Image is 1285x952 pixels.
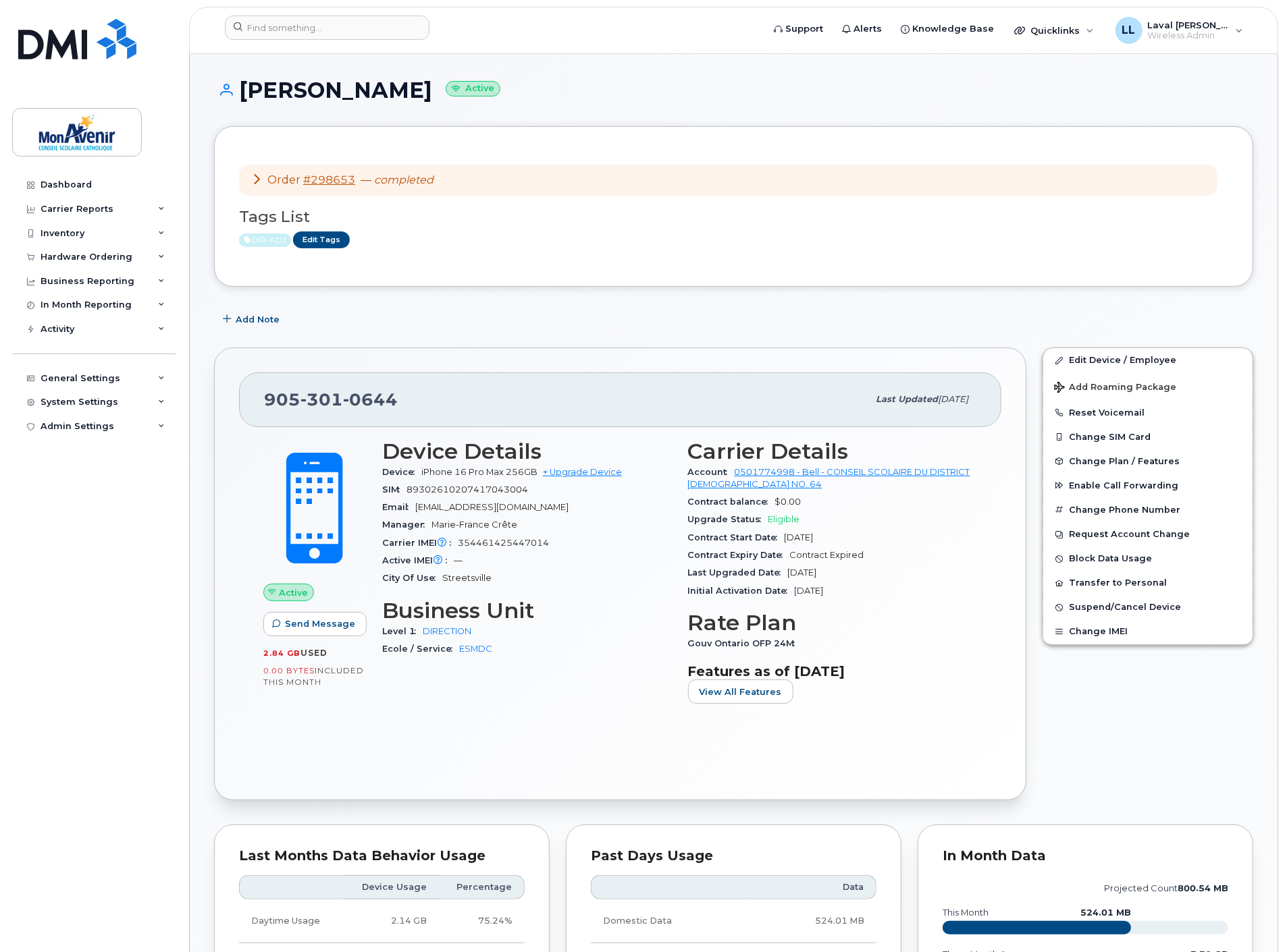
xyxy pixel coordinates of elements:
[876,394,938,404] span: Last updated
[454,555,463,565] span: —
[344,899,440,943] td: 2.14 GB
[407,484,528,495] span: 89302610207417043004
[1043,401,1253,425] button: Reset Voicemail
[1043,425,1253,449] button: Change SIM Card
[263,666,315,675] span: 0.00 Bytes
[1104,883,1228,893] text: projected count
[688,467,735,477] span: Account
[1043,372,1253,400] button: Add Roaming Package
[285,617,355,630] span: Send Message
[382,484,407,495] span: SIM
[263,612,367,636] button: Send Message
[361,173,434,186] span: —
[1043,619,1253,644] button: Change IMEI
[214,78,1253,102] h1: [PERSON_NAME]
[790,550,864,560] span: Contract Expired
[214,307,291,331] button: Add Note
[688,550,790,560] span: Contract Expiry Date
[688,638,802,648] span: Gouv Ontario OFP 24M
[279,586,308,599] span: Active
[300,648,327,658] span: used
[382,644,459,654] span: Ecole / Service
[382,520,431,530] span: Manager
[1043,348,1253,372] a: Edit Device / Employee
[421,467,537,477] span: iPhone 16 Pro Max 256GB
[688,497,775,507] span: Contract balance
[267,173,300,186] span: Order
[1054,382,1176,395] span: Add Roaming Package
[942,907,989,918] text: this month
[300,389,343,410] span: 301
[459,644,492,654] a: ESMDC
[1043,522,1253,547] button: Request Account Change
[1069,603,1181,613] span: Suspend/Cancel Device
[688,663,978,679] h3: Features as of [DATE]
[239,233,291,247] span: Active
[688,567,788,578] span: Last Upgraded Date
[938,394,968,404] span: [DATE]
[382,626,423,636] span: Level 1
[688,611,978,635] h3: Rate Plan
[1178,883,1228,893] tspan: 800.54 MB
[1043,595,1253,619] button: Suspend/Cancel Device
[382,598,672,623] h3: Business Unit
[344,875,440,899] th: Device Usage
[1069,480,1178,491] span: Enable Call Forwarding
[382,555,454,565] span: Active IMEI
[236,313,280,326] span: Add Note
[239,208,1228,225] h3: Tags List
[1069,456,1180,466] span: Change Plan / Features
[1043,449,1253,474] button: Change Plan / Features
[700,685,782,698] span: View All Features
[415,502,569,512] span: [EMAIL_ADDRESS][DOMAIN_NAME]
[1080,907,1131,918] text: 524.01 MB
[374,173,434,186] em: completed
[439,899,525,943] td: 75.24%
[795,586,824,596] span: [DATE]
[688,586,795,596] span: Initial Activation Date
[263,648,300,658] span: 2.84 GB
[439,875,525,899] th: Percentage
[591,899,749,943] td: Domestic Data
[343,389,398,410] span: 0644
[264,389,398,410] span: 905
[382,502,415,512] span: Email
[688,514,768,524] span: Upgrade Status
[788,567,817,578] span: [DATE]
[446,81,500,96] small: Active
[303,173,355,186] a: #298653
[239,849,525,863] div: Last Months Data Behavior Usage
[442,573,492,583] span: Streetsville
[591,849,876,863] div: Past Days Usage
[688,467,970,489] a: 0501774998 - Bell - CONSEIL SCOLAIRE DU DISTRICT [DEMOGRAPHIC_DATA] NO. 64
[1043,547,1253,571] button: Block Data Usage
[749,875,876,899] th: Data
[423,626,471,636] a: DIRECTION
[431,520,517,530] span: Marie-France Crête
[785,532,814,542] span: [DATE]
[1043,571,1253,595] button: Transfer to Personal
[768,514,800,524] span: Eligible
[749,899,876,943] td: 524.01 MB
[293,231,350,248] a: Edit Tags
[382,467,421,477] span: Device
[688,679,793,704] button: View All Features
[458,538,549,548] span: 354461425447014
[382,538,458,548] span: Carrier IMEI
[382,439,672,464] h3: Device Details
[688,439,978,464] h3: Carrier Details
[775,497,802,507] span: $0.00
[543,467,622,477] a: + Upgrade Device
[943,849,1228,863] div: In Month Data
[688,532,785,542] span: Contract Start Date
[263,665,364,688] span: included this month
[1043,498,1253,522] button: Change Phone Number
[1043,474,1253,498] button: Enable Call Forwarding
[239,899,344,943] td: Daytime Usage
[382,573,442,583] span: City Of Use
